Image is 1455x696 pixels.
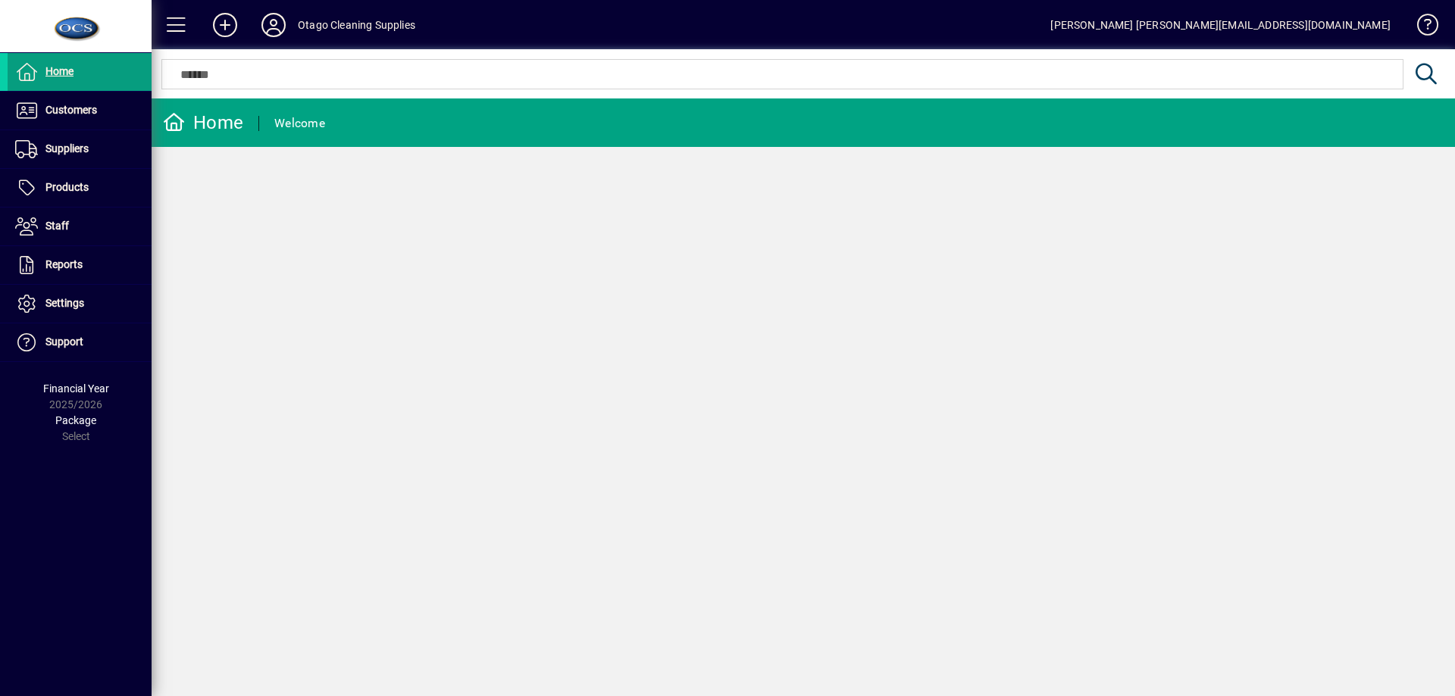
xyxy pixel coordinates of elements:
[8,323,152,361] a: Support
[45,65,74,77] span: Home
[8,130,152,168] a: Suppliers
[8,285,152,323] a: Settings
[8,169,152,207] a: Products
[8,92,152,130] a: Customers
[1050,13,1391,37] div: [PERSON_NAME] [PERSON_NAME][EMAIL_ADDRESS][DOMAIN_NAME]
[274,111,325,136] div: Welcome
[55,414,96,426] span: Package
[163,111,243,135] div: Home
[45,297,84,309] span: Settings
[45,181,89,193] span: Products
[45,220,69,232] span: Staff
[8,208,152,245] a: Staff
[45,142,89,154] span: Suppliers
[45,258,83,270] span: Reports
[201,11,249,39] button: Add
[45,104,97,116] span: Customers
[1406,3,1436,52] a: Knowledge Base
[8,246,152,284] a: Reports
[45,336,83,348] span: Support
[298,13,415,37] div: Otago Cleaning Supplies
[249,11,298,39] button: Profile
[43,382,109,395] span: Financial Year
